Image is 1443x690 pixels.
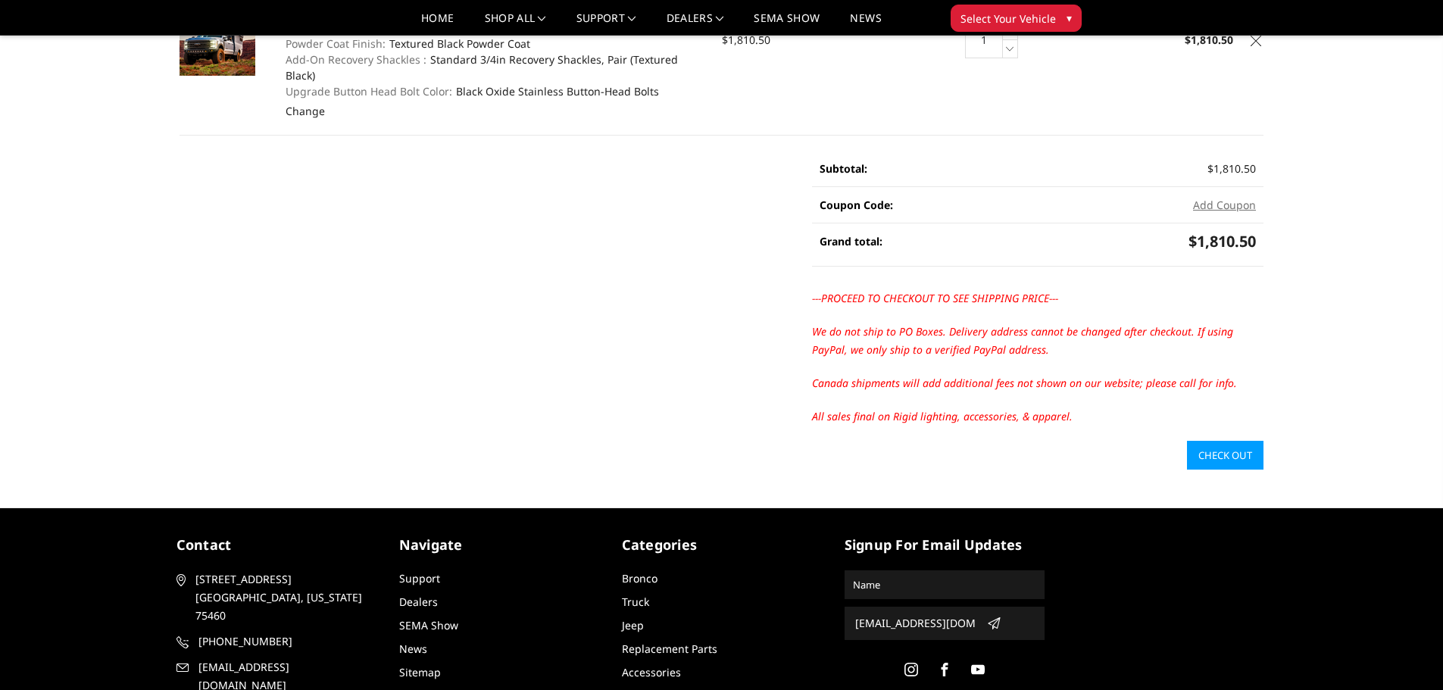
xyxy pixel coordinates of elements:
[1367,617,1443,690] iframe: Chat Widget
[1067,10,1072,26] span: ▾
[485,13,546,35] a: shop all
[399,642,427,656] a: News
[812,323,1263,359] p: We do not ship to PO Boxes. Delivery address cannot be changed after checkout. If using PayPal, w...
[960,11,1056,27] span: Select Your Vehicle
[195,570,371,625] span: [STREET_ADDRESS] [GEOGRAPHIC_DATA], [US_STATE] 75460
[1193,197,1256,213] button: Add Coupon
[754,13,820,35] a: SEMA Show
[951,5,1082,32] button: Select Your Vehicle
[399,595,438,609] a: Dealers
[847,573,1042,597] input: Name
[667,13,724,35] a: Dealers
[286,52,705,83] dd: Standard 3/4in Recovery Shackles, Pair (Textured Black)
[1207,161,1256,176] span: $1,810.50
[286,36,705,52] dd: Textured Black Powder Coat
[399,618,458,632] a: SEMA Show
[845,535,1045,555] h5: signup for email updates
[421,13,454,35] a: Home
[576,13,636,35] a: Support
[622,571,657,585] a: Bronco
[622,665,681,679] a: Accessories
[812,407,1263,426] p: All sales final on Rigid lighting, accessories, & apparel.
[286,36,386,52] dt: Powder Coat Finish:
[1188,231,1256,251] span: $1,810.50
[399,665,441,679] a: Sitemap
[286,83,452,99] dt: Upgrade Button Head Bolt Color:
[812,289,1263,308] p: ---PROCEED TO CHECKOUT TO SEE SHIPPING PRICE---
[1185,33,1233,47] strong: $1,810.50
[820,161,867,176] strong: Subtotal:
[286,52,426,67] dt: Add-On Recovery Shackles :
[286,83,705,99] dd: Black Oxide Stainless Button-Head Bolts
[622,642,717,656] a: Replacement Parts
[176,632,376,651] a: [PHONE_NUMBER]
[622,595,649,609] a: Truck
[622,535,822,555] h5: Categories
[399,571,440,585] a: Support
[180,5,255,76] img: 2023-2025 Ford F250-350 - Freedom Series - Base Front Bumper (non-winch)
[820,198,893,212] strong: Coupon Code:
[850,13,881,35] a: News
[722,33,770,47] span: $1,810.50
[399,535,599,555] h5: Navigate
[198,632,374,651] span: [PHONE_NUMBER]
[820,234,882,248] strong: Grand total:
[849,611,981,635] input: Email
[622,618,644,632] a: Jeep
[286,104,325,118] a: Change
[176,535,376,555] h5: contact
[1187,441,1263,470] a: Check out
[812,374,1263,392] p: Canada shipments will add additional fees not shown on our website; please call for info.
